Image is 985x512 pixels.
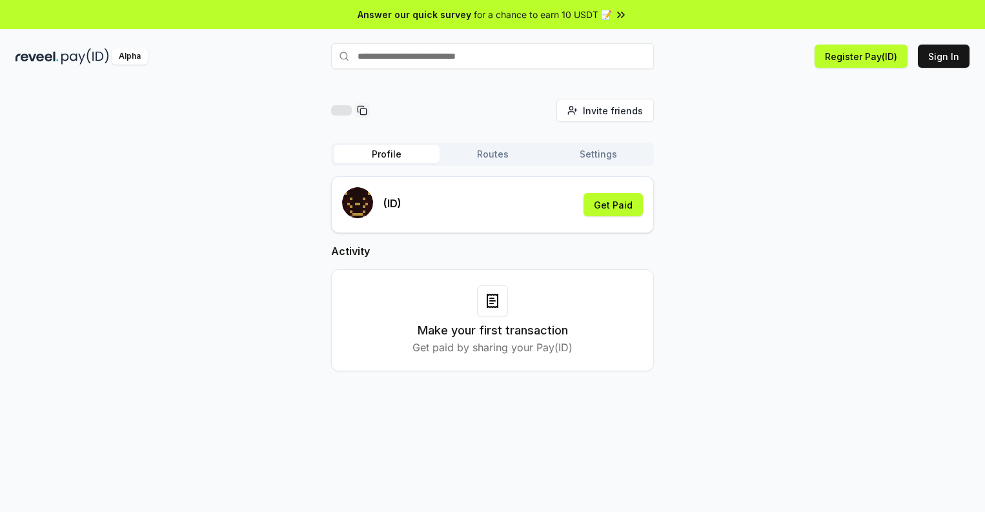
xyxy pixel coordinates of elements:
[584,193,643,216] button: Get Paid
[61,48,109,65] img: pay_id
[331,243,654,259] h2: Activity
[918,45,970,68] button: Sign In
[474,8,612,21] span: for a chance to earn 10 USDT 📝
[358,8,471,21] span: Answer our quick survey
[556,99,654,122] button: Invite friends
[334,145,440,163] button: Profile
[815,45,908,68] button: Register Pay(ID)
[583,104,643,118] span: Invite friends
[383,196,401,211] p: (ID)
[545,145,651,163] button: Settings
[112,48,148,65] div: Alpha
[440,145,545,163] button: Routes
[15,48,59,65] img: reveel_dark
[418,322,568,340] h3: Make your first transaction
[412,340,573,355] p: Get paid by sharing your Pay(ID)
